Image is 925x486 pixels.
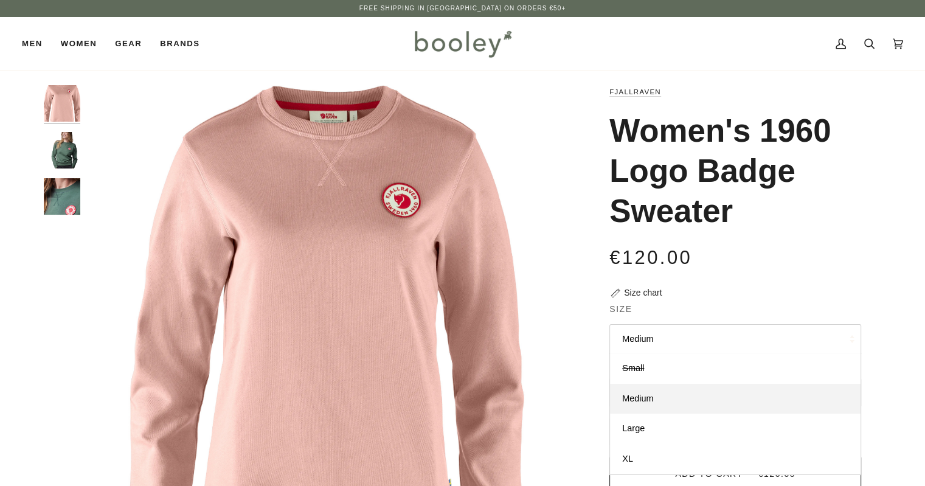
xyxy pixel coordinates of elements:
[44,132,80,168] img: Fjallraven Women's 1960 Logo Badge Sweater - Booley Galway
[622,363,644,373] span: Small
[610,384,861,414] a: Medium
[409,26,516,61] img: Booley
[151,17,209,71] a: Brands
[52,17,106,71] a: Women
[160,38,199,50] span: Brands
[44,178,80,215] img: Fjallraven Women's 1960 Logo Badge Sweater - Booley Galway
[22,38,43,50] span: Men
[610,353,861,384] a: Small
[622,454,633,463] span: XL
[622,394,653,403] span: Medium
[609,303,632,316] span: Size
[609,247,692,268] span: €120.00
[359,4,566,13] p: Free Shipping in [GEOGRAPHIC_DATA] on Orders €50+
[609,111,852,231] h1: Women's 1960 Logo Badge Sweater
[44,85,80,122] img: Fjallraven Women's 1960 Logo Badge Sweater Chalk Rose - Booley Galway
[61,38,97,50] span: Women
[624,286,662,299] div: Size chart
[609,88,661,95] a: Fjallraven
[610,414,861,444] a: Large
[622,423,645,433] span: Large
[22,17,52,71] a: Men
[115,38,142,50] span: Gear
[610,444,861,474] a: XL
[609,324,861,354] button: Medium
[106,17,151,71] a: Gear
